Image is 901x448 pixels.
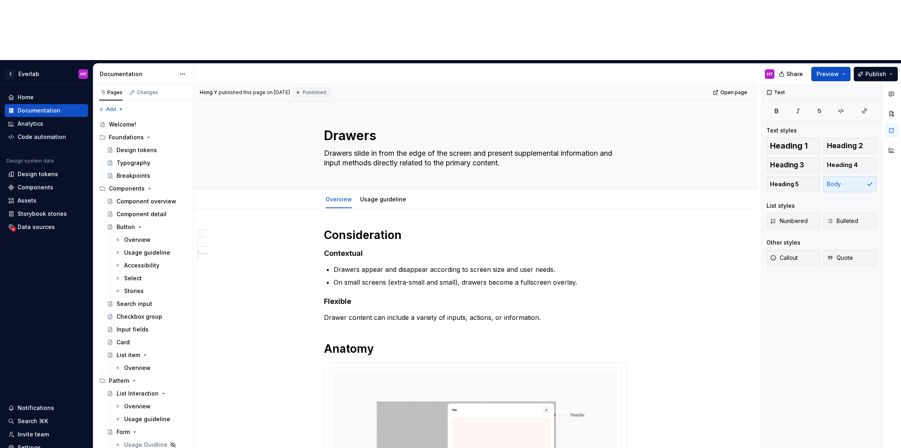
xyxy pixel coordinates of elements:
div: Usage guideline [124,415,170,423]
div: Foundations [109,133,144,141]
a: Home [5,91,88,104]
div: Stories [124,287,144,295]
a: Assets [5,194,88,207]
div: Changes [137,89,158,96]
div: Components [96,182,190,195]
a: Select [111,272,190,285]
span: Share [786,70,803,78]
span: Hong Y [200,89,217,96]
div: Pattern [109,377,129,385]
div: List Interaction [117,390,159,398]
a: Invite team [5,428,88,441]
span: Heading 5 [770,180,799,188]
div: Everlab [18,70,39,78]
div: Assets [18,197,36,205]
a: Breakpoints [104,169,190,182]
div: List styles [766,202,795,210]
div: Overview [124,236,151,244]
a: Overview [111,233,190,246]
button: Heading 1 [766,138,820,154]
span: Open page [720,89,747,96]
span: Heading 3 [770,161,804,169]
h1: Consideration [324,228,627,242]
button: Preview [811,67,851,81]
strong: Contextual [324,249,363,257]
a: Components [5,181,88,194]
div: Overview [124,364,151,372]
a: Overview [111,400,190,413]
a: Stories [111,285,190,297]
a: Data sources [5,221,88,233]
div: Notifications [18,404,54,412]
a: Design tokens [104,144,190,157]
a: Usage guideline [111,413,190,426]
span: Numbered [770,217,808,225]
div: Breakpoints [117,172,150,180]
div: Usage guideline [124,249,170,257]
span: Heading 4 [827,161,858,169]
button: EEverlabHY [2,65,91,82]
div: Component overview [117,197,176,205]
p: Drawer content can include a variety of inputs, actions, or information. [324,313,627,322]
a: Analytics [5,117,88,130]
button: Search ⌘K [5,415,88,428]
div: Search ⌘K [18,417,48,425]
span: Heading 1 [770,142,808,150]
div: Design tokens [18,170,58,178]
span: Quote [827,254,853,262]
div: Other styles [766,239,800,247]
div: Button [117,223,135,231]
div: Foundations [96,131,190,144]
div: Documentation [100,70,175,78]
div: published this page on [DATE] [219,89,290,96]
a: Overview [326,196,352,203]
a: List item [104,349,190,362]
div: HY [767,71,773,77]
a: Search input [104,297,190,310]
a: Welcome! [96,118,190,131]
span: Bulleted [827,217,858,225]
button: Publish [854,67,898,81]
div: Usage guideline [357,191,409,207]
span: Heading 2 [827,142,863,150]
button: Add [96,104,126,115]
div: Data sources [18,223,55,231]
div: Checkbox group [117,313,162,321]
div: List item [117,351,140,359]
div: Typography [117,159,150,167]
div: Form [117,428,130,436]
div: Overview [124,402,151,410]
a: Overview [111,362,190,374]
div: Design system data [6,158,54,164]
span: Published [303,89,326,96]
a: Button [104,221,190,233]
button: Heading 4 [823,157,877,173]
button: Bulleted [823,213,877,229]
a: Usage guideline [360,196,406,203]
p: On small screens (extra-small and small), drawers become a fullscreen overlay. [334,277,627,287]
div: Pattern [96,374,190,387]
div: Analytics [18,120,43,128]
span: Add [106,106,116,113]
div: HY [80,71,86,77]
div: Code automation [18,133,66,141]
span: Callout [770,254,798,262]
button: Notifications [5,402,88,414]
a: Design tokens [5,168,88,181]
a: Input fields [104,323,190,336]
button: Heading 5 [766,176,820,192]
div: Welcome! [109,121,136,129]
a: Form [104,426,190,438]
div: E [6,69,15,79]
a: Component detail [104,208,190,221]
button: Share [775,67,808,81]
button: Callout [766,250,820,266]
a: Component overview [104,195,190,208]
button: Heading 2 [823,138,877,154]
div: Component detail [117,210,167,218]
a: Documentation [5,104,88,117]
div: Input fields [117,325,149,333]
a: Code automation [5,131,88,143]
a: List Interaction [104,387,190,400]
a: Storybook stories [5,207,88,220]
